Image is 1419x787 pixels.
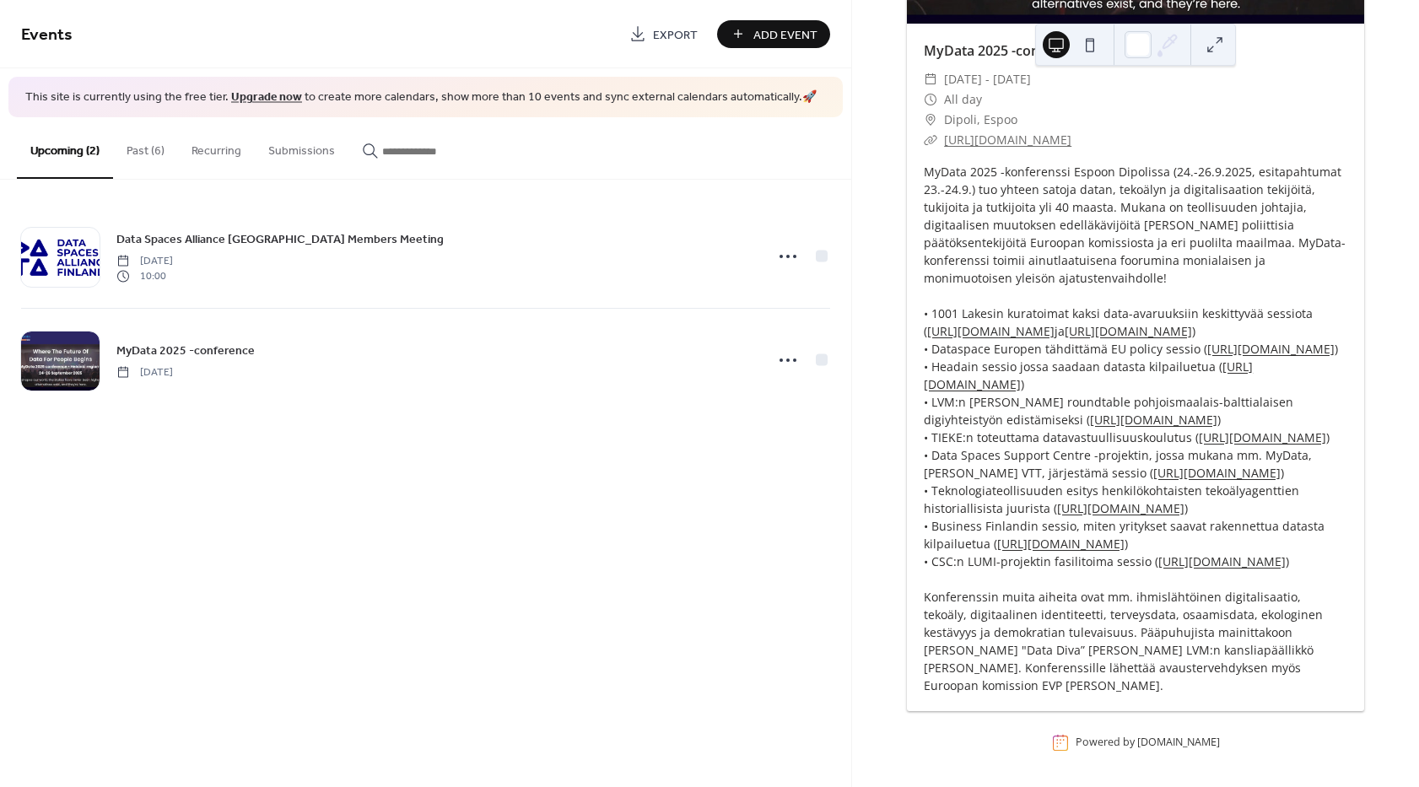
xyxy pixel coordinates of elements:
[1057,500,1184,516] a: [URL][DOMAIN_NAME]
[231,86,302,109] a: Upgrade now
[1158,553,1286,569] a: [URL][DOMAIN_NAME]
[944,69,1031,89] span: [DATE] - [DATE]
[924,358,1253,392] a: [URL][DOMAIN_NAME]
[907,163,1364,694] div: MyData 2025 -konferenssi Espoon Dipolissa (24.-26.9.2025, esitapahtumat 23.-24.9.) tuo yhteen sat...
[617,20,710,48] a: Export
[113,117,178,177] button: Past (6)
[1065,323,1192,339] a: [URL][DOMAIN_NAME]
[255,117,348,177] button: Submissions
[1207,341,1335,357] a: [URL][DOMAIN_NAME]
[116,253,173,268] span: [DATE]
[1153,465,1281,481] a: [URL][DOMAIN_NAME]
[924,110,937,130] div: ​
[1199,429,1326,445] a: [URL][DOMAIN_NAME]
[944,89,982,110] span: All day
[753,26,817,44] span: Add Event
[924,89,937,110] div: ​
[116,229,444,249] a: Data Spaces Alliance [GEOGRAPHIC_DATA] Members Meeting
[944,132,1071,148] a: [URL][DOMAIN_NAME]
[17,117,113,179] button: Upcoming (2)
[1076,736,1220,750] div: Powered by
[178,117,255,177] button: Recurring
[1090,412,1217,428] a: [URL][DOMAIN_NAME]
[997,536,1125,552] a: [URL][DOMAIN_NAME]
[21,19,73,51] span: Events
[116,230,444,248] span: Data Spaces Alliance [GEOGRAPHIC_DATA] Members Meeting
[717,20,830,48] button: Add Event
[1137,736,1220,750] a: [DOMAIN_NAME]
[116,269,173,284] span: 10:00
[116,342,255,359] span: MyData 2025 -conference
[25,89,817,106] span: This site is currently using the free tier. to create more calendars, show more than 10 events an...
[116,341,255,360] a: MyData 2025 -conference
[927,323,1055,339] a: [URL][DOMAIN_NAME]
[653,26,698,44] span: Export
[924,41,1088,60] a: MyData 2025 -conference
[116,364,173,380] span: [DATE]
[924,69,937,89] div: ​
[944,110,1017,130] span: Dipoli, Espoo
[924,130,937,150] div: ​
